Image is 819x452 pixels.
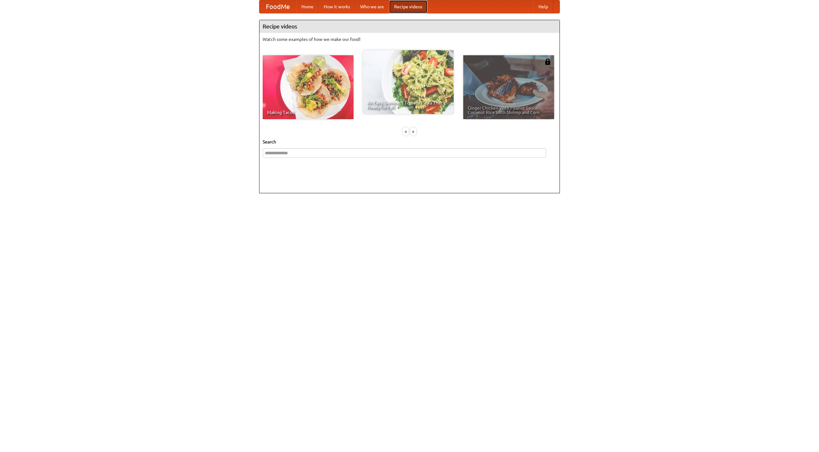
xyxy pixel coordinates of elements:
p: Watch some examples of how we make our food! [263,36,556,42]
a: Recipe videos [389,0,427,13]
img: 483408.png [545,58,551,65]
a: FoodMe [259,0,296,13]
span: An Easy, Summery Tomato Pasta That's Ready for Fall [367,101,449,110]
a: Help [533,0,553,13]
a: Making Tacos [263,55,354,119]
a: An Easy, Summery Tomato Pasta That's Ready for Fall [363,50,454,114]
a: Home [296,0,319,13]
h5: Search [263,139,556,145]
h4: Recipe videos [259,20,560,33]
div: « [403,127,409,135]
a: Who we are [355,0,389,13]
div: » [410,127,416,135]
a: How it works [319,0,355,13]
span: Making Tacos [267,110,349,115]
